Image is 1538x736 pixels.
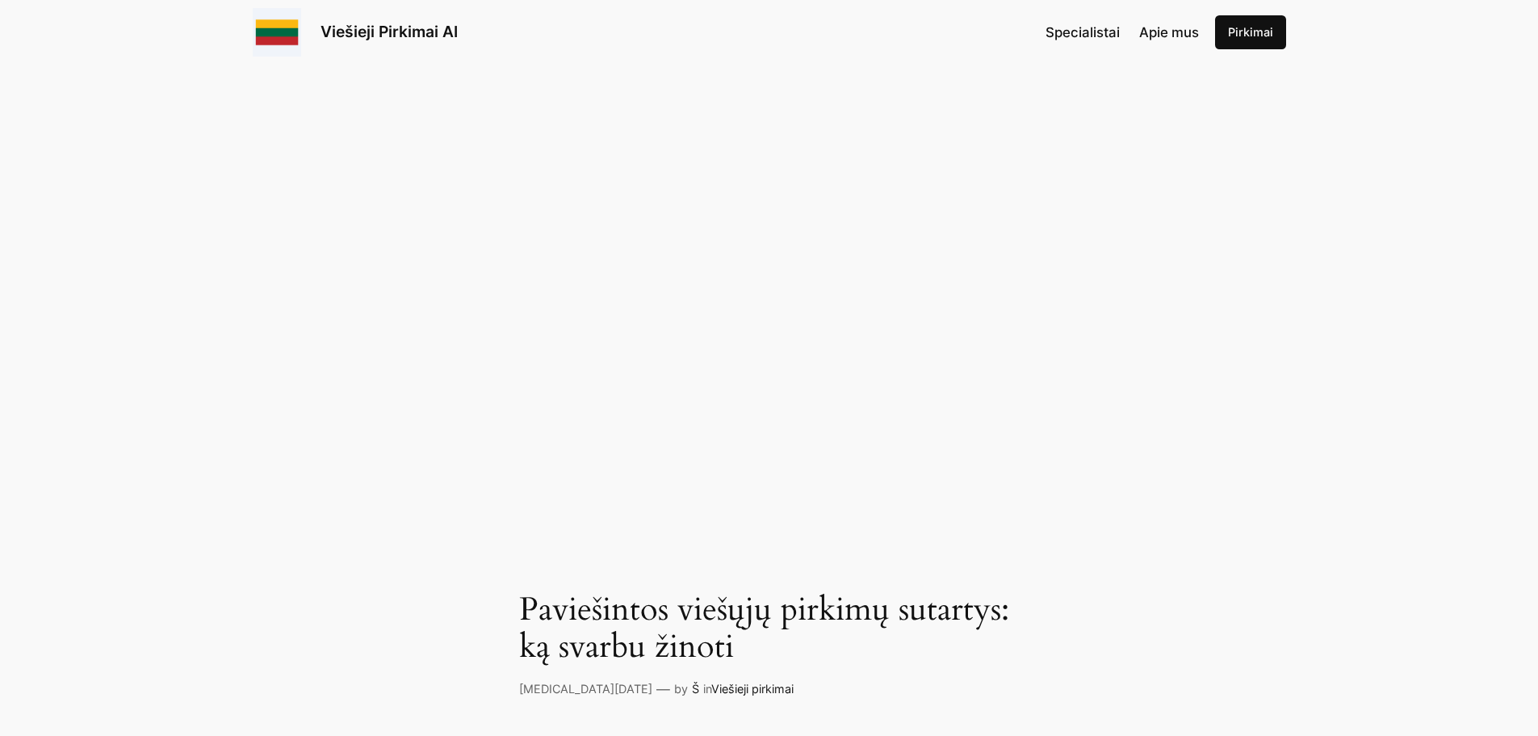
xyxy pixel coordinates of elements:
[519,591,1020,666] h1: Paviešintos viešųjų pirkimų sutartys: ką svarbu žinoti
[674,680,688,698] p: by
[656,679,670,700] p: —
[1139,22,1199,43] a: Apie mus
[711,682,794,696] a: Viešieji pirkimai
[1215,15,1286,49] a: Pirkimai
[519,682,652,696] a: [MEDICAL_DATA][DATE]
[1046,22,1199,43] nav: Navigation
[1046,24,1120,40] span: Specialistai
[1139,24,1199,40] span: Apie mus
[519,164,1020,540] : asphalt road in between trees
[321,22,458,41] a: Viešieji Pirkimai AI
[253,8,301,57] img: Viešieji pirkimai logo
[692,682,699,696] a: Š
[703,682,711,696] span: in
[1046,22,1120,43] a: Specialistai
